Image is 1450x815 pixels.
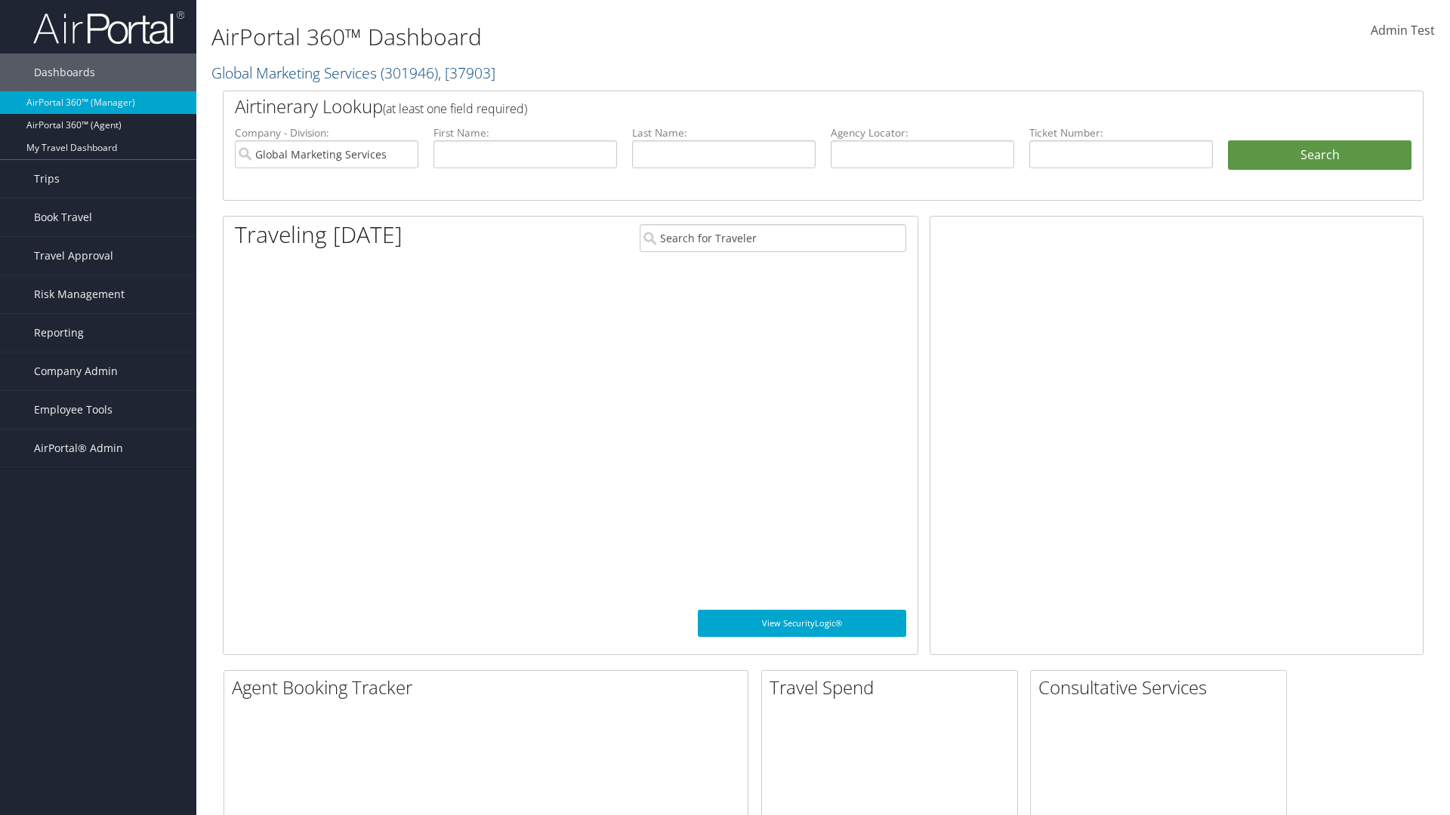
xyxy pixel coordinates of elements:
[1029,125,1213,140] label: Ticket Number:
[770,675,1017,700] h2: Travel Spend
[34,198,92,236] span: Book Travel
[632,125,816,140] label: Last Name:
[1371,8,1435,54] a: Admin Test
[235,125,418,140] label: Company - Division:
[34,54,95,91] span: Dashboards
[34,314,84,352] span: Reporting
[232,675,748,700] h2: Agent Booking Tracker
[383,100,527,117] span: (at least one field required)
[34,160,60,198] span: Trips
[831,125,1014,140] label: Agency Locator:
[1038,675,1286,700] h2: Consultative Services
[33,10,184,45] img: airportal-logo.png
[438,63,495,83] span: , [ 37903 ]
[34,391,113,429] span: Employee Tools
[211,21,1027,53] h1: AirPortal 360™ Dashboard
[34,429,123,467] span: AirPortal® Admin
[1228,140,1411,171] button: Search
[211,63,495,83] a: Global Marketing Services
[381,63,438,83] span: ( 301946 )
[1371,22,1435,38] span: Admin Test
[235,219,403,251] h1: Traveling [DATE]
[34,275,125,313] span: Risk Management
[34,237,113,275] span: Travel Approval
[698,610,906,637] a: View SecurityLogic®
[34,352,118,390] span: Company Admin
[433,125,617,140] label: First Name:
[640,224,906,252] input: Search for Traveler
[235,94,1312,119] h2: Airtinerary Lookup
